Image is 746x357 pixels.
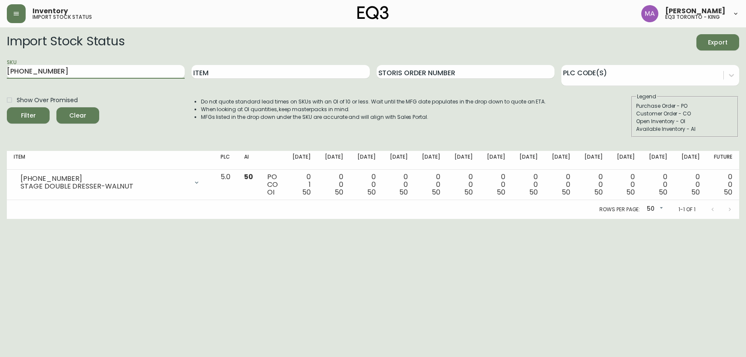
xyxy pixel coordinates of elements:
[244,172,253,182] span: 50
[626,187,635,197] span: 50
[636,118,734,125] div: Open Inventory - OI
[7,34,124,50] h2: Import Stock Status
[324,173,343,196] div: 0 0
[357,173,376,196] div: 0 0
[367,187,376,197] span: 50
[636,110,734,118] div: Customer Order - CO
[447,151,480,170] th: [DATE]
[201,106,546,113] li: When looking at OI quantities, keep masterpacks in mind.
[691,187,700,197] span: 50
[292,173,311,196] div: 0 1
[529,187,538,197] span: 50
[214,151,238,170] th: PLC
[267,187,274,197] span: OI
[636,125,734,133] div: Available Inventory - AI
[383,151,415,170] th: [DATE]
[649,173,667,196] div: 0 0
[415,151,447,170] th: [DATE]
[285,151,318,170] th: [DATE]
[63,110,92,121] span: Clear
[56,107,99,124] button: Clear
[616,173,635,196] div: 0 0
[674,151,707,170] th: [DATE]
[7,107,50,124] button: Filter
[454,173,473,196] div: 0 0
[703,37,732,48] span: Export
[643,202,665,216] div: 50
[399,187,408,197] span: 50
[641,5,658,22] img: 4f0989f25cbf85e7eb2537583095d61e
[545,151,577,170] th: [DATE]
[318,151,350,170] th: [DATE]
[464,187,473,197] span: 50
[357,6,389,20] img: logo
[21,183,188,190] div: STAGE DOUBLE DRESSER-WALNUT
[267,173,278,196] div: PO CO
[724,187,732,197] span: 50
[201,113,546,121] li: MFGs listed in the drop down under the SKU are accurate and will align with Sales Portal.
[432,187,440,197] span: 50
[7,151,214,170] th: Item
[636,102,734,110] div: Purchase Order - PO
[665,8,725,15] span: [PERSON_NAME]
[32,15,92,20] h5: import stock status
[636,93,657,100] legend: Legend
[599,206,640,213] p: Rows per page:
[707,151,739,170] th: Future
[696,34,739,50] button: Export
[562,187,570,197] span: 50
[584,173,603,196] div: 0 0
[659,187,667,197] span: 50
[610,151,642,170] th: [DATE]
[422,173,440,196] div: 0 0
[519,173,538,196] div: 0 0
[17,96,78,105] span: Show Over Promised
[681,173,700,196] div: 0 0
[551,173,570,196] div: 0 0
[201,98,546,106] li: Do not quote standard lead times on SKUs with an OI of 10 or less. Wait until the MFG date popula...
[642,151,674,170] th: [DATE]
[665,15,720,20] h5: eq3 toronto - king
[21,175,188,183] div: [PHONE_NUMBER]
[302,187,311,197] span: 50
[350,151,383,170] th: [DATE]
[497,187,505,197] span: 50
[594,187,603,197] span: 50
[577,151,610,170] th: [DATE]
[32,8,68,15] span: Inventory
[389,173,408,196] div: 0 0
[487,173,505,196] div: 0 0
[335,187,343,197] span: 50
[214,170,238,200] td: 5.0
[714,173,732,196] div: 0 0
[480,151,512,170] th: [DATE]
[237,151,260,170] th: AI
[512,151,545,170] th: [DATE]
[14,173,207,192] div: [PHONE_NUMBER]STAGE DOUBLE DRESSER-WALNUT
[678,206,696,213] p: 1-1 of 1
